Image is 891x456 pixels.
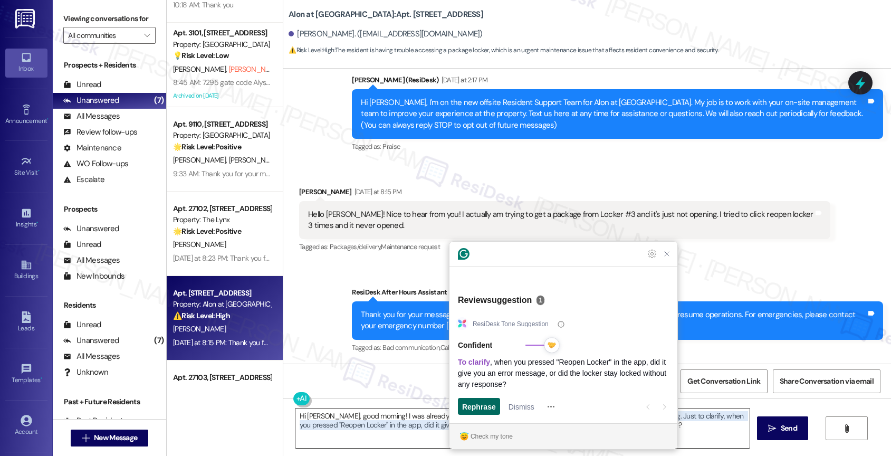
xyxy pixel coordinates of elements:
div: Property: The Lynx [173,214,271,225]
span: Call request [440,343,474,352]
button: New Message [71,430,149,446]
div: [DATE] at 8:15 PM: Thank you for your message. Our offices are currently closed, but we will cont... [173,338,818,347]
div: Maintenance [63,142,121,154]
strong: ⚠️ Risk Level: High [289,46,334,54]
i:  [144,31,150,40]
div: Tagged as: [352,340,883,355]
a: Insights • [5,204,47,233]
div: Apt. 27102, [STREET_ADDRESS][PERSON_NAME] [173,203,271,214]
div: Unread [63,239,101,250]
div: Hi [PERSON_NAME], I'm on the new offsite Resident Support Team for Alon at [GEOGRAPHIC_DATA]. My ... [361,97,866,131]
span: Praise [382,142,400,151]
div: All Messages [63,111,120,122]
span: [PERSON_NAME] [173,240,226,249]
div: [DATE] at 2:17 PM [439,74,488,85]
div: Prospects [53,204,166,215]
span: Share Conversation via email [780,376,874,387]
div: Unanswered [63,223,119,234]
div: Past Residents [63,415,127,426]
span: Maintenance request [381,242,440,251]
div: Unanswered [63,95,119,106]
i:  [768,424,776,433]
div: [PERSON_NAME]. ([EMAIL_ADDRESS][DOMAIN_NAME]) [289,28,483,40]
a: Buildings [5,256,47,284]
button: Send [757,416,808,440]
span: [PERSON_NAME] [173,324,226,334]
strong: 💡 Risk Level: Low [173,51,229,60]
div: Review follow-ups [63,127,137,138]
div: Property: Alon at [GEOGRAPHIC_DATA] [173,299,271,310]
span: : The resident is having trouble accessing a package locker, which is an urgent maintenance issue... [289,45,718,56]
a: Account [5,412,47,440]
strong: 🌟 Risk Level: Positive [173,226,241,236]
div: Tagged as: [299,239,830,254]
span: • [47,116,49,123]
div: ResiDesk After Hours Assistant [352,287,883,301]
div: Apt. 27103, [STREET_ADDRESS][PERSON_NAME] [173,372,271,383]
div: Unread [63,79,101,90]
div: New Inbounds [63,271,124,282]
span: Packages/delivery , [330,242,381,251]
div: 8:45 AM: 7295 gate code Alysha [173,78,274,87]
div: 9:33 AM: Thank you for your message. Our offices are currently closed, but we will contact you wh... [173,169,791,178]
div: Unknown [63,367,108,378]
div: Prospects + Residents [53,60,166,71]
button: Get Conversation Link [681,369,767,393]
img: ResiDesk Logo [15,9,37,28]
div: WO Follow-ups [63,158,128,169]
div: [PERSON_NAME] (ResiDesk) [352,74,883,89]
div: (7) [151,332,166,349]
div: Archived on [DATE] [172,89,272,102]
div: (7) [151,92,166,109]
div: Tagged as: [352,139,883,154]
span: [PERSON_NAME] [229,155,282,165]
div: Property: [GEOGRAPHIC_DATA] [173,130,271,141]
span: • [41,375,42,382]
span: New Message [94,432,137,443]
div: Residents [53,300,166,311]
strong: ⚠️ Risk Level: High [173,311,230,320]
div: Past + Future Residents [53,396,166,407]
div: Unanswered [63,335,119,346]
span: [PERSON_NAME] (Opted Out) [229,64,319,74]
div: Thank you for your message. Our offices are currently closed, but we will contact you when we res... [361,309,866,332]
div: Escalate [63,174,104,185]
span: Get Conversation Link [687,376,760,387]
span: Bad communication , [382,343,440,352]
div: All Messages [63,255,120,266]
input: All communities [68,27,139,44]
i:  [82,434,90,442]
div: Apt. 3101, [STREET_ADDRESS] [173,27,271,39]
span: • [36,219,38,226]
textarea: To enrich screen reader interactions, please activate Accessibility in Grammarly extension settings [295,408,750,448]
div: Hello [PERSON_NAME]! Nice to hear from you! I actually am trying to get a package from Locker #3 ... [308,209,813,232]
button: Share Conversation via email [773,369,880,393]
div: All Messages [63,351,120,362]
b: Alon at [GEOGRAPHIC_DATA]: Apt. [STREET_ADDRESS] [289,9,483,20]
a: Leads [5,308,47,337]
a: Site Visit • [5,153,47,181]
div: Unread [63,319,101,330]
div: Apt. 9110, [STREET_ADDRESS] [173,119,271,130]
div: [DATE] at 8:15 PM [352,186,402,197]
span: Send [781,423,797,434]
span: [PERSON_NAME] [173,64,229,74]
div: [DATE] at 8:23 PM: Thank you for your message. Our offices are currently closed, but we will cont... [173,253,820,263]
strong: 🌟 Risk Level: Positive [173,142,241,151]
div: [DATE] at 8:15 PM [447,287,497,298]
a: Inbox [5,49,47,77]
i:  [842,424,850,433]
div: [PERSON_NAME] [299,186,830,201]
label: Viewing conversations for [63,11,156,27]
a: Templates • [5,360,47,388]
div: Apt. [STREET_ADDRESS] [173,288,271,299]
span: • [38,167,40,175]
span: [PERSON_NAME] [173,155,229,165]
div: Property: [GEOGRAPHIC_DATA] [173,39,271,50]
